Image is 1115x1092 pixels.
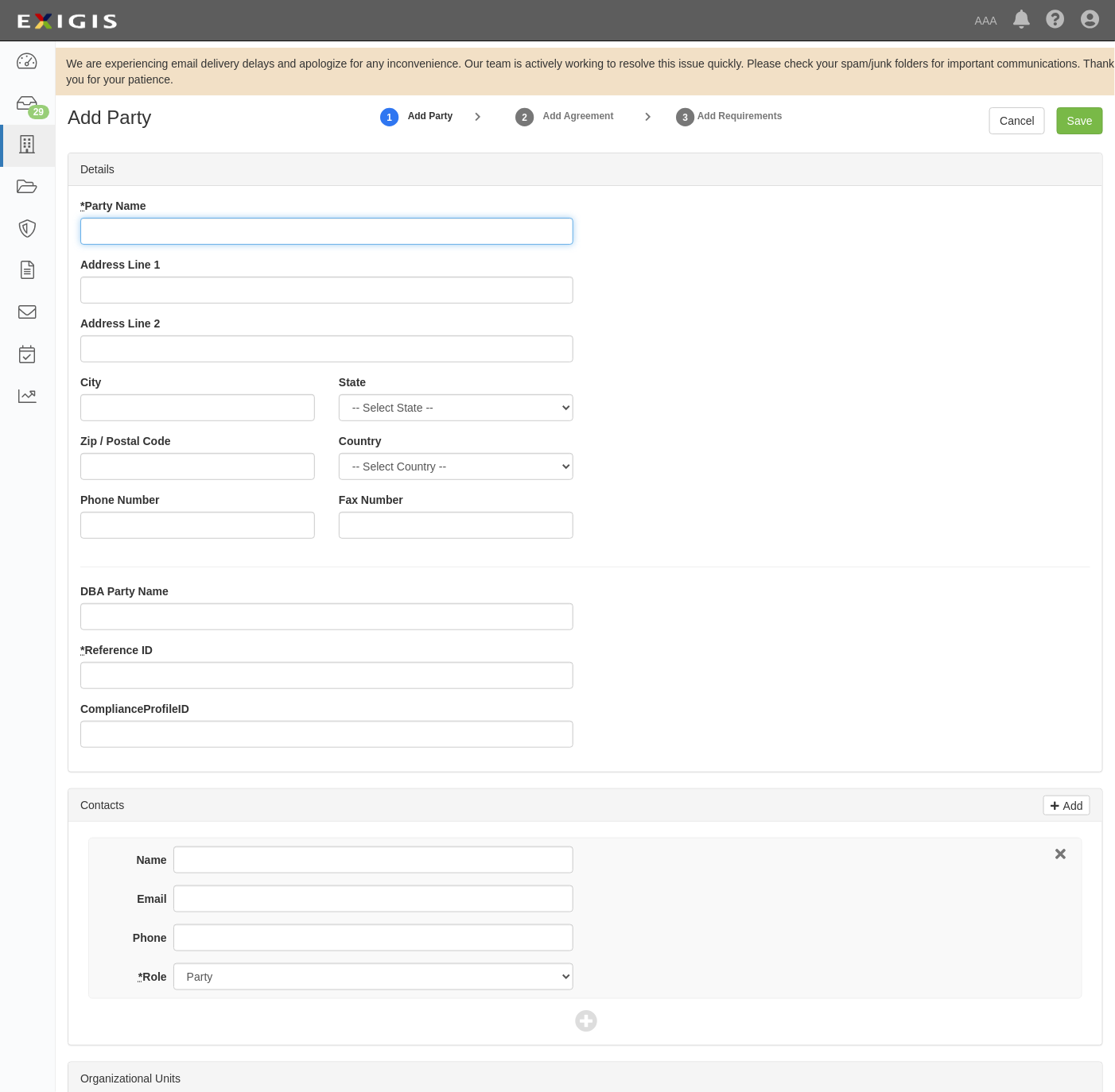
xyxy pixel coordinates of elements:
label: State [339,374,366,390]
div: Details [68,153,1102,186]
strong: 3 [674,108,697,127]
label: Fax Number [339,492,403,508]
a: Cancel [989,107,1045,134]
label: Email [117,891,173,907]
a: Add Party [378,99,402,134]
label: Phone [117,930,173,946]
label: City [80,374,101,390]
div: 29 [28,105,49,119]
strong: Add Requirements [697,110,783,122]
label: Address Line 1 [80,257,160,273]
a: Add [1043,796,1090,815]
abbr: required [80,644,84,656]
label: Party Name [80,198,146,214]
strong: Add Agreement [543,110,614,122]
h1: Add Party [68,107,297,128]
label: Reference ID [80,642,153,658]
p: Add [1059,796,1083,815]
label: Phone Number [80,492,160,508]
a: Add Agreement [513,99,537,134]
a: Set Requirements [674,99,697,134]
strong: 1 [378,108,402,127]
a: AAA [967,5,1005,37]
img: logo-5460c22ac91f19d4615b14bd174203de0afe785f0fc80cf4dbbc73dc1793850b.png [12,7,122,36]
strong: 2 [513,108,537,127]
label: Zip / Postal Code [80,433,171,449]
label: DBA Party Name [80,583,169,599]
label: Name [117,852,173,868]
strong: Add Party [408,110,453,123]
label: Address Line 2 [80,316,160,331]
div: We are experiencing email delivery delays and apologize for any inconvenience. Our team is active... [56,56,1115,87]
i: Help Center - Complianz [1046,11,1065,30]
abbr: required [80,199,84,212]
label: ComplianceProfileID [80,701,189,717]
input: Save [1057,107,1103,134]
span: Add Contact [575,1011,595,1033]
label: Role [117,969,173,985]
div: Contacts [68,789,1102,822]
label: Country [339,433,382,449]
abbr: required [138,970,142,983]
